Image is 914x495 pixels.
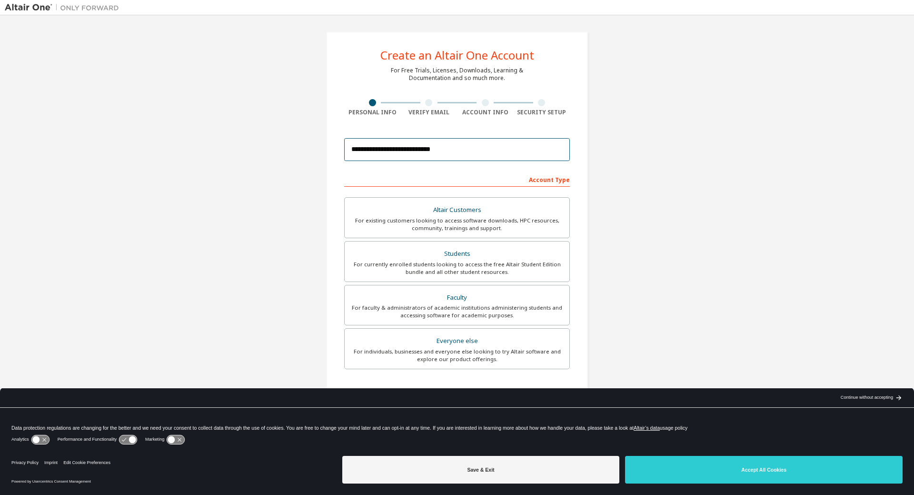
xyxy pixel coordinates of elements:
div: For individuals, businesses and everyone else looking to try Altair software and explore our prod... [350,348,564,363]
div: For existing customers looking to access software downloads, HPC resources, community, trainings ... [350,217,564,232]
div: For Free Trials, Licenses, Downloads, Learning & Documentation and so much more. [391,67,523,82]
div: Faculty [350,291,564,304]
div: Account Info [457,109,514,116]
img: Altair One [5,3,124,12]
div: Everyone else [350,334,564,348]
div: Altair Customers [350,203,564,217]
div: Students [350,247,564,261]
div: For faculty & administrators of academic institutions administering students and accessing softwa... [350,304,564,319]
div: Security Setup [514,109,570,116]
div: Create an Altair One Account [380,50,534,61]
div: Personal Info [344,109,401,116]
div: Account Type [344,172,570,187]
div: Your Profile [344,384,570,399]
div: For currently enrolled students looking to access the free Altair Student Edition bundle and all ... [350,261,564,276]
div: Verify Email [401,109,457,116]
